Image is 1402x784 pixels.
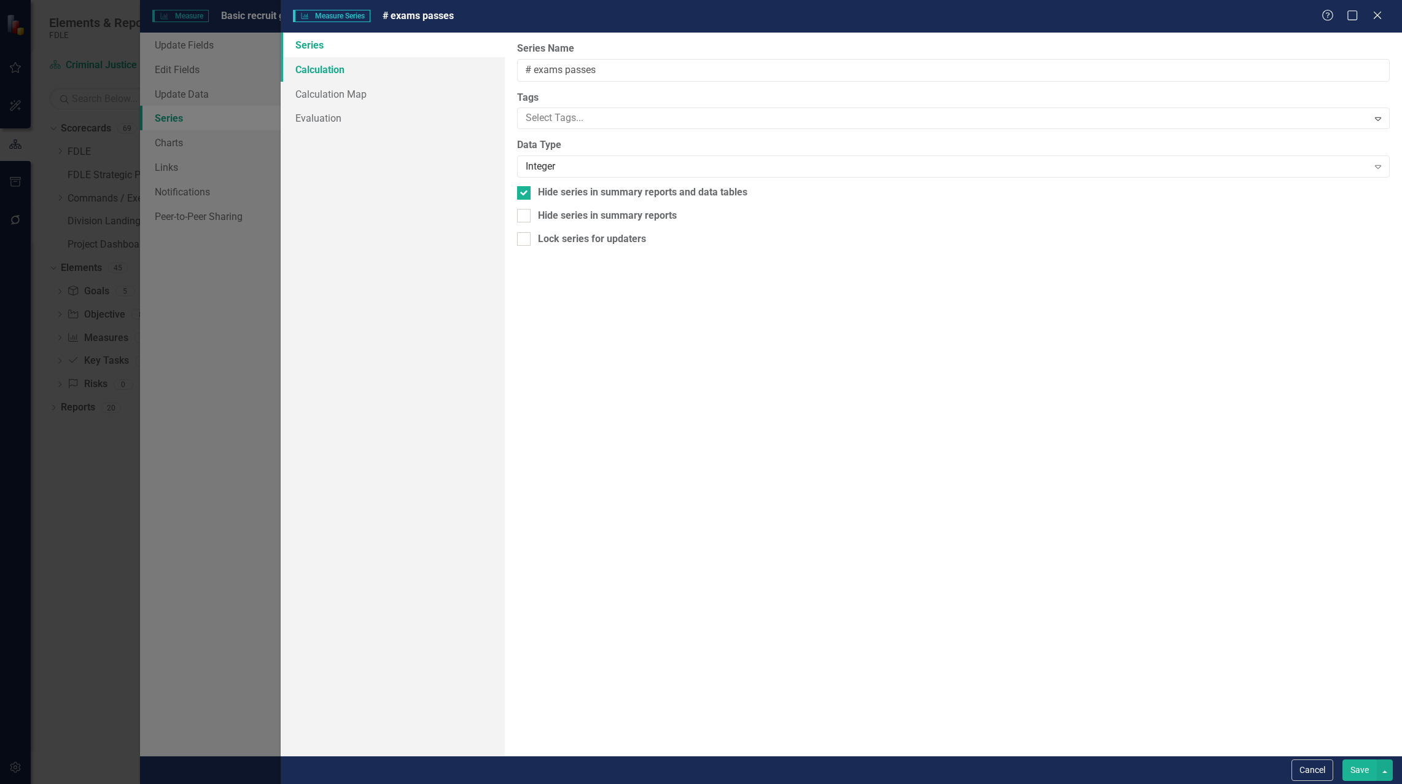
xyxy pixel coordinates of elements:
[281,33,505,57] a: Series
[517,59,1390,82] input: Series Name
[281,57,505,82] a: Calculation
[293,10,370,22] span: Measure Series
[383,10,454,22] span: # exams passes
[538,209,677,223] div: Hide series in summary reports
[1291,759,1333,781] button: Cancel
[517,91,1390,105] label: Tags
[538,186,747,200] div: Hide series in summary reports and data tables
[517,138,1390,152] label: Data Type
[538,232,646,246] div: Lock series for updaters
[1342,759,1377,781] button: Save
[517,42,1390,56] label: Series Name
[526,160,1368,174] div: Integer
[281,106,505,130] a: Evaluation
[281,82,505,106] a: Calculation Map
